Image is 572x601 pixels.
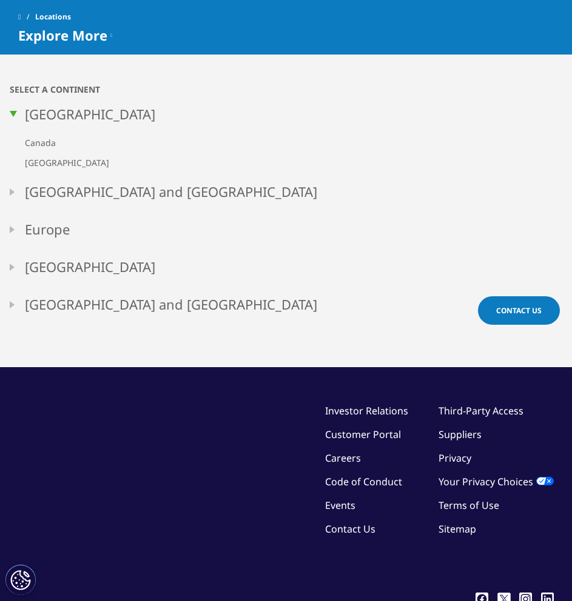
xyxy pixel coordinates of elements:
[478,296,560,325] a: Contact Us
[10,173,562,210] a: [GEOGRAPHIC_DATA] and [GEOGRAPHIC_DATA]
[5,565,36,595] button: Cookies Settings
[439,451,471,465] a: Privacy
[25,133,562,153] a: Canada
[325,404,408,417] a: Investor Relations
[439,522,476,536] a: Sitemap
[18,28,107,42] span: Explore More
[439,499,499,512] a: Terms of Use
[325,499,355,512] a: Events
[25,153,562,173] a: [GEOGRAPHIC_DATA]
[439,428,482,441] a: Suppliers
[10,95,562,133] a: [GEOGRAPHIC_DATA]
[439,404,523,417] a: Third-Party Access
[10,210,562,248] a: Europe
[325,451,361,465] a: Careers
[439,475,554,488] a: Your Privacy Choices
[10,248,562,285] a: [GEOGRAPHIC_DATA]
[10,285,562,323] a: [GEOGRAPHIC_DATA] and [GEOGRAPHIC_DATA]
[325,475,402,488] a: Code of Conduct
[325,428,401,441] a: Customer Portal
[35,6,71,28] span: Locations
[10,84,562,95] h3: Select a continent
[496,305,542,316] span: Contact Us
[325,522,375,536] a: Contact Us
